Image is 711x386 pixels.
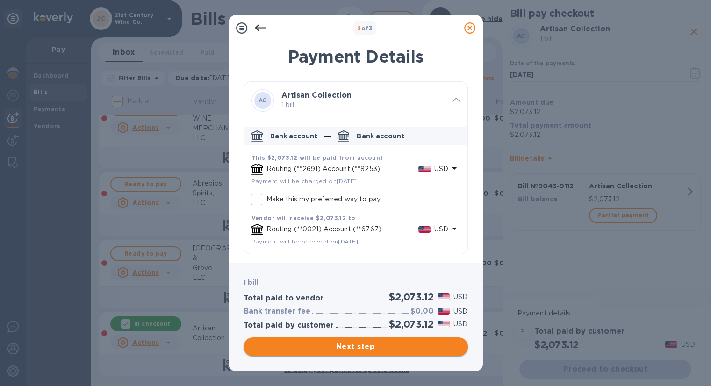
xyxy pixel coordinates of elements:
b: of 3 [357,25,373,32]
b: This $2,073.12 will be paid from account [251,154,383,161]
p: USD [453,319,467,329]
p: USD [453,307,467,316]
span: Payment will be charged on [DATE] [251,178,357,185]
div: default-method [244,123,467,254]
span: Next step [251,341,460,352]
b: Artisan Collection [281,91,352,100]
img: USD [418,166,431,172]
span: Payment will be received on [DATE] [251,238,359,245]
h3: $0.00 [410,307,434,316]
p: USD [453,292,467,302]
p: USD [434,164,448,174]
div: ACArtisan Collection 1 bill [244,82,467,119]
h1: Payment Details [244,47,468,66]
button: Next step [244,337,468,356]
span: 2 [357,25,361,32]
h2: $2,073.12 [389,318,433,330]
img: USD [418,226,431,233]
p: Bank account [270,131,318,141]
h3: Bank transfer fee [244,307,310,316]
h3: Total paid by customer [244,321,334,330]
b: 1 bill [244,279,259,286]
img: USD [438,308,450,315]
p: Make this my preferred way to pay [266,194,381,204]
img: USD [438,321,450,327]
p: Routing (**2691) Account (**8253) [266,164,418,174]
b: AC [259,97,267,104]
p: Routing (**0021) Account (**6767) [266,224,418,234]
p: 1 bill [281,100,445,110]
h2: $2,073.12 [389,291,433,303]
h3: Total paid to vendor [244,294,323,303]
p: Bank account [357,131,404,141]
b: Vendor will receive $2,073.12 to [251,214,356,222]
p: USD [434,224,448,234]
img: USD [438,293,450,300]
